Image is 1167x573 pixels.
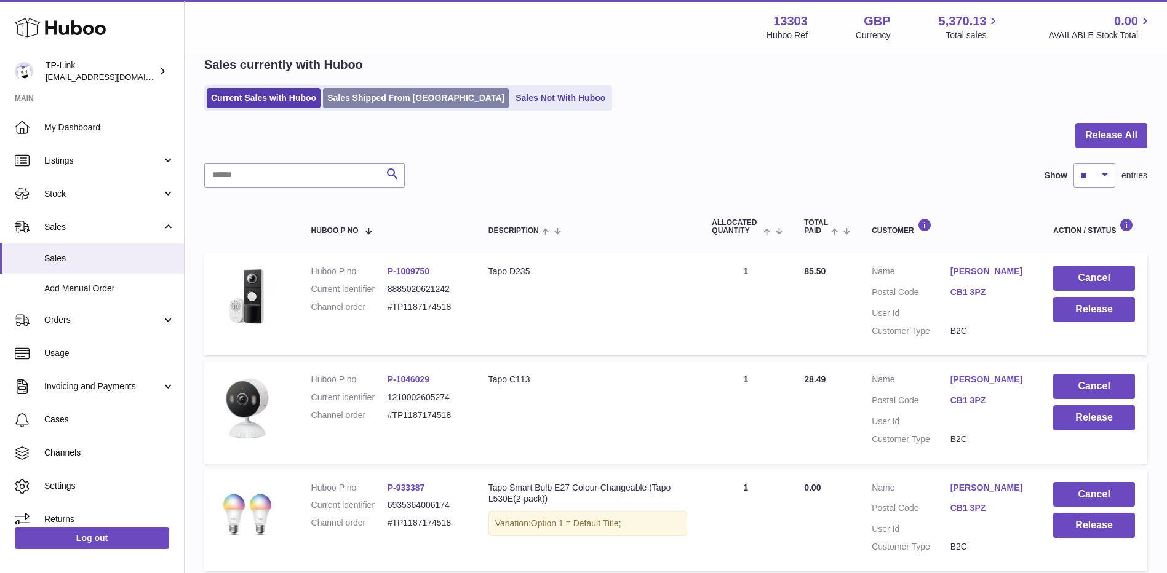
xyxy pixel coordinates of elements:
[950,395,1029,406] a: CB1 3PZ
[44,188,162,200] span: Stock
[44,381,162,392] span: Invoicing and Payments
[46,72,181,82] span: [EMAIL_ADDRESS][DOMAIN_NAME]
[950,482,1029,494] a: [PERSON_NAME]
[939,13,1001,41] a: 5,370.13 Total sales
[44,283,175,294] span: Add Manual Order
[44,221,162,233] span: Sales
[311,266,388,277] dt: Huboo P no
[804,219,828,235] span: Total paid
[872,307,950,319] dt: User Id
[388,301,464,313] dd: #TP1187174518
[217,482,278,543] img: listpage_large_1612269222618a.png
[939,13,987,30] span: 5,370.13
[1053,266,1135,291] button: Cancel
[804,483,821,492] span: 0.00
[699,470,792,572] td: 1
[1053,297,1135,322] button: Release
[872,266,950,280] dt: Name
[488,482,688,505] div: Tapo Smart Bulb E27 Colour-Changeable (Tapo L530E(2-pack))
[1045,170,1067,181] label: Show
[388,374,430,384] a: P-1046029
[44,253,175,264] span: Sales
[311,301,388,313] dt: Channel order
[44,480,175,492] span: Settings
[872,502,950,517] dt: Postal Code
[946,30,1000,41] span: Total sales
[872,286,950,301] dt: Postal Code
[323,88,509,108] a: Sales Shipped From [GEOGRAPHIC_DATA]
[311,482,388,494] dt: Huboo P no
[1114,13,1138,30] span: 0.00
[311,392,388,403] dt: Current identifier
[207,88,321,108] a: Current Sales with Huboo
[1048,30,1152,41] span: AVAILABLE Stock Total
[511,88,610,108] a: Sales Not With Huboo
[217,374,278,446] img: 1748448957.jpg
[950,374,1029,385] a: [PERSON_NAME]
[1121,170,1147,181] span: entries
[488,374,688,385] div: Tapo C113
[950,433,1029,445] dd: B2C
[204,57,363,73] h2: Sales currently with Huboo
[44,447,175,459] span: Channels
[872,416,950,427] dt: User Id
[44,314,162,326] span: Orders
[311,374,388,385] dt: Huboo P no
[44,513,175,525] span: Returns
[488,511,688,536] div: Variation:
[856,30,891,41] div: Currency
[1053,218,1135,235] div: Action / Status
[311,283,388,295] dt: Current identifier
[872,374,950,389] dt: Name
[699,362,792,464] td: 1
[388,517,464,529] dd: #TP1187174518
[217,266,278,327] img: 133031727278049.jpg
[872,482,950,497] dt: Name
[872,433,950,445] dt: Customer Type
[872,325,950,337] dt: Customer Type
[872,395,950,409] dt: Postal Code
[44,122,175,133] span: My Dashboard
[531,518,621,528] span: Option 1 = Default Title;
[311,499,388,511] dt: Current identifier
[1053,405,1135,430] button: Release
[712,219,760,235] span: ALLOCATED Quantity
[950,325,1029,337] dd: B2C
[44,347,175,359] span: Usage
[773,13,808,30] strong: 13303
[15,62,33,81] img: gaby.chen@tp-link.com
[804,374,826,384] span: 28.49
[1053,513,1135,538] button: Release
[311,409,388,421] dt: Channel order
[311,517,388,529] dt: Channel order
[44,414,175,425] span: Cases
[699,253,792,355] td: 1
[488,227,539,235] span: Description
[1053,374,1135,399] button: Cancel
[950,266,1029,277] a: [PERSON_NAME]
[1053,482,1135,507] button: Cancel
[864,13,890,30] strong: GBP
[388,283,464,295] dd: 8885020621242
[388,483,425,492] a: P-933387
[950,502,1029,514] a: CB1 3PZ
[1048,13,1152,41] a: 0.00 AVAILABLE Stock Total
[388,266,430,276] a: P-1009750
[44,155,162,167] span: Listings
[872,541,950,553] dt: Customer Type
[388,499,464,511] dd: 6935364006174
[311,227,359,235] span: Huboo P no
[767,30,808,41] div: Huboo Ref
[15,527,169,549] a: Log out
[950,541,1029,553] dd: B2C
[46,60,156,83] div: TP-Link
[872,523,950,535] dt: User Id
[872,218,1029,235] div: Customer
[1075,123,1147,148] button: Release All
[388,392,464,403] dd: 1210002605274
[388,409,464,421] dd: #TP1187174518
[488,266,688,277] div: Tapo D235
[804,266,826,276] span: 85.50
[950,286,1029,298] a: CB1 3PZ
